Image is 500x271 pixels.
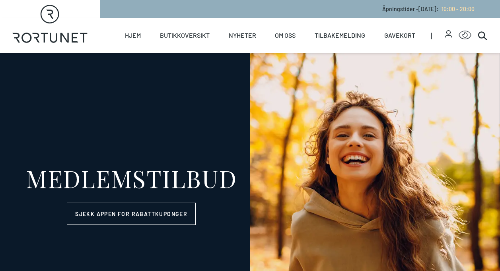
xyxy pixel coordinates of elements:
div: MEDLEMSTILBUD [26,166,237,190]
a: Sjekk appen for rabattkuponger [67,203,196,225]
a: Tilbakemelding [315,18,365,53]
span: 10:00 - 20:00 [442,6,475,12]
a: Hjem [125,18,141,53]
a: Om oss [275,18,296,53]
span: | [431,18,445,53]
a: Gavekort [384,18,415,53]
a: 10:00 - 20:00 [438,6,475,12]
a: Butikkoversikt [160,18,210,53]
p: Åpningstider - [DATE] : [382,5,475,13]
button: Open Accessibility Menu [459,29,471,42]
a: Nyheter [229,18,256,53]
